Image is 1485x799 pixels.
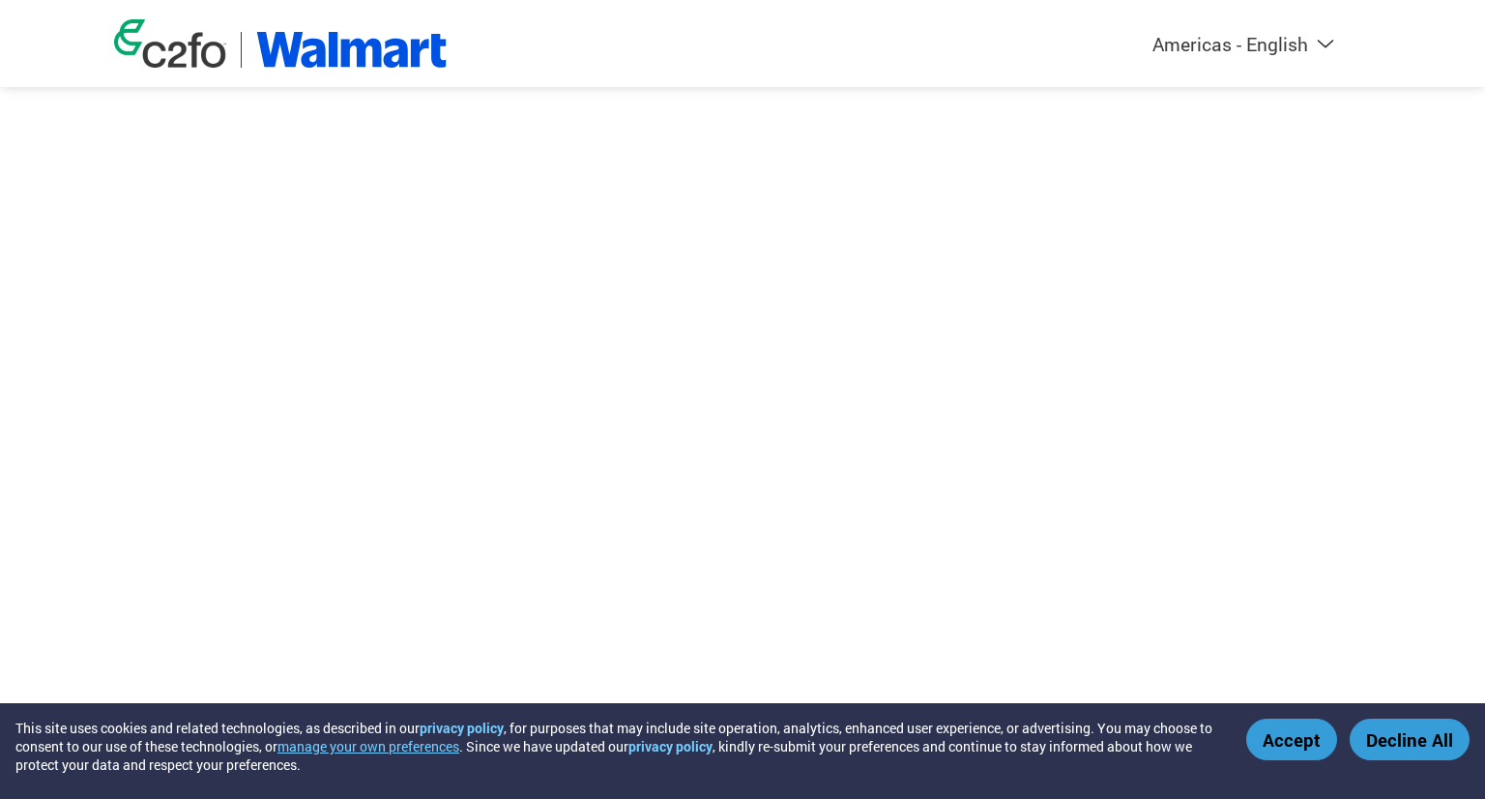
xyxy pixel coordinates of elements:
[1350,719,1470,760] button: Decline All
[420,719,504,737] a: privacy policy
[15,719,1218,774] div: This site uses cookies and related technologies, as described in our , for purposes that may incl...
[277,737,459,755] button: manage your own preferences
[628,737,713,755] a: privacy policy
[256,32,447,68] img: Walmart
[1246,719,1337,760] button: Accept
[114,19,226,68] img: c2fo logo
